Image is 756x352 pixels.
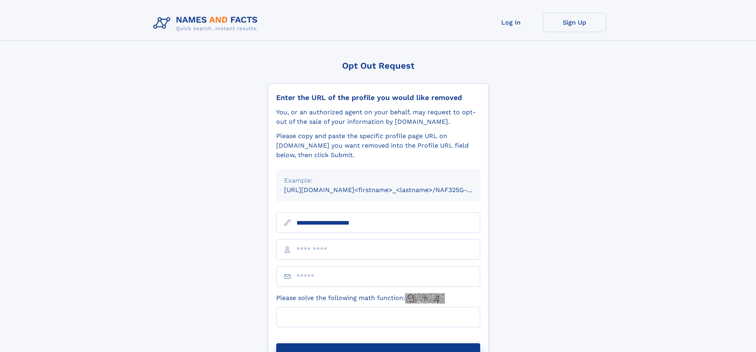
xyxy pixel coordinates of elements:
div: Please copy and paste the specific profile page URL on [DOMAIN_NAME] you want removed into the Pr... [276,131,480,160]
div: Example: [284,176,472,185]
a: Log In [479,13,543,32]
div: You, or an authorized agent on your behalf, may request to opt-out of the sale of your informatio... [276,108,480,127]
a: Sign Up [543,13,606,32]
small: [URL][DOMAIN_NAME]<firstname>_<lastname>/NAF325G-xxxxxxxx [284,186,495,194]
label: Please solve the following math function: [276,293,445,304]
div: Opt Out Request [268,61,489,71]
img: Logo Names and Facts [150,13,264,34]
div: Enter the URL of the profile you would like removed [276,93,480,102]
